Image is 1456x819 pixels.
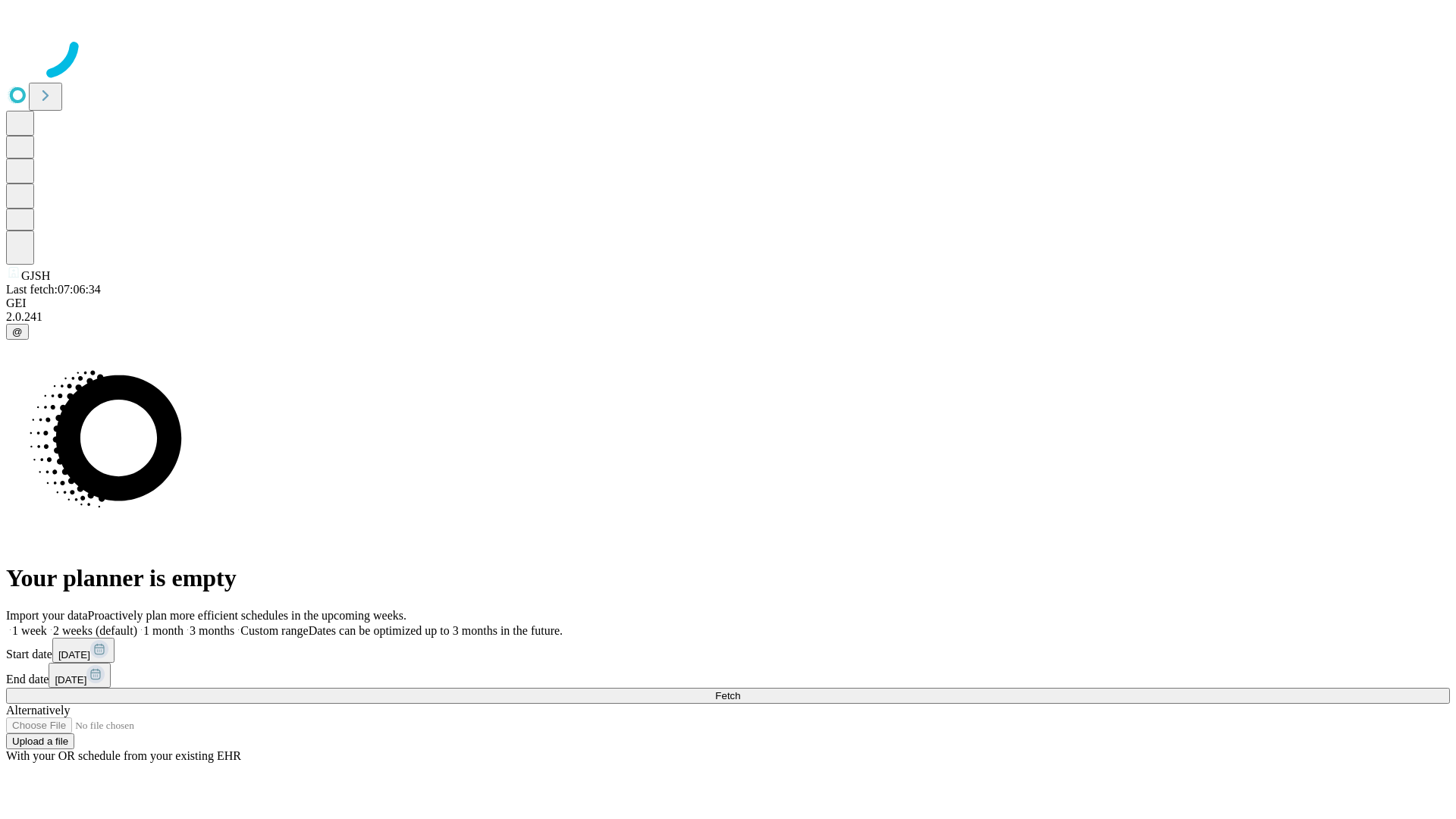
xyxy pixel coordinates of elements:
[52,638,115,663] button: [DATE]
[58,649,90,661] span: [DATE]
[6,749,241,762] span: With your OR schedule from your existing EHR
[55,674,86,686] span: [DATE]
[715,690,740,701] span: Fetch
[53,624,137,637] span: 2 weeks (default)
[21,269,50,282] span: GJSH
[143,624,184,637] span: 1 month
[6,663,1450,688] div: End date
[190,624,234,637] span: 3 months
[88,609,406,622] span: Proactively plan more efficient schedules in the upcoming weeks.
[6,704,70,717] span: Alternatively
[6,609,88,622] span: Import your data
[12,326,23,337] span: @
[6,638,1450,663] div: Start date
[6,283,101,296] span: Last fetch: 07:06:34
[6,297,1450,310] div: GEI
[6,310,1450,324] div: 2.0.241
[6,324,29,340] button: @
[49,663,111,688] button: [DATE]
[309,624,563,637] span: Dates can be optimized up to 3 months in the future.
[12,624,47,637] span: 1 week
[240,624,308,637] span: Custom range
[6,733,74,749] button: Upload a file
[6,688,1450,704] button: Fetch
[6,564,1450,592] h1: Your planner is empty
